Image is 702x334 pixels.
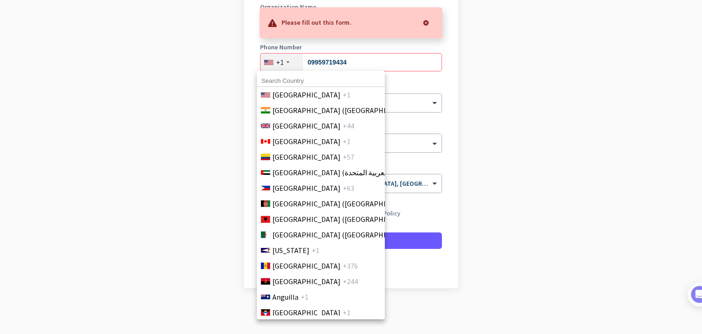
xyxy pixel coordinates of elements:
[343,307,351,318] span: +1
[272,307,340,318] span: [GEOGRAPHIC_DATA]
[272,291,298,302] span: Anguilla
[272,151,340,162] span: [GEOGRAPHIC_DATA]
[272,260,340,271] span: [GEOGRAPHIC_DATA]
[343,276,358,287] span: +244
[343,136,351,147] span: +1
[343,260,358,271] span: +376
[272,89,340,100] span: [GEOGRAPHIC_DATA]
[301,291,308,302] span: +1
[272,105,415,116] span: [GEOGRAPHIC_DATA] ([GEOGRAPHIC_DATA])
[343,89,351,100] span: +1
[282,17,351,27] p: Please fill out this form.
[272,198,415,209] span: [GEOGRAPHIC_DATA] (‫[GEOGRAPHIC_DATA]‬‎)
[272,276,340,287] span: [GEOGRAPHIC_DATA]
[257,75,385,87] input: Search Country
[272,120,340,131] span: [GEOGRAPHIC_DATA]
[272,167,417,178] span: [GEOGRAPHIC_DATA] (‫الإمارات العربية المتحدة‬‎)
[343,151,354,162] span: +57
[343,183,354,194] span: +63
[343,120,354,131] span: +44
[272,229,415,240] span: [GEOGRAPHIC_DATA] (‫[GEOGRAPHIC_DATA]‬‎)
[272,245,309,256] span: [US_STATE]
[272,214,415,225] span: [GEOGRAPHIC_DATA] ([GEOGRAPHIC_DATA])
[312,245,319,256] span: +1
[272,136,340,147] span: [GEOGRAPHIC_DATA]
[272,183,340,194] span: [GEOGRAPHIC_DATA]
